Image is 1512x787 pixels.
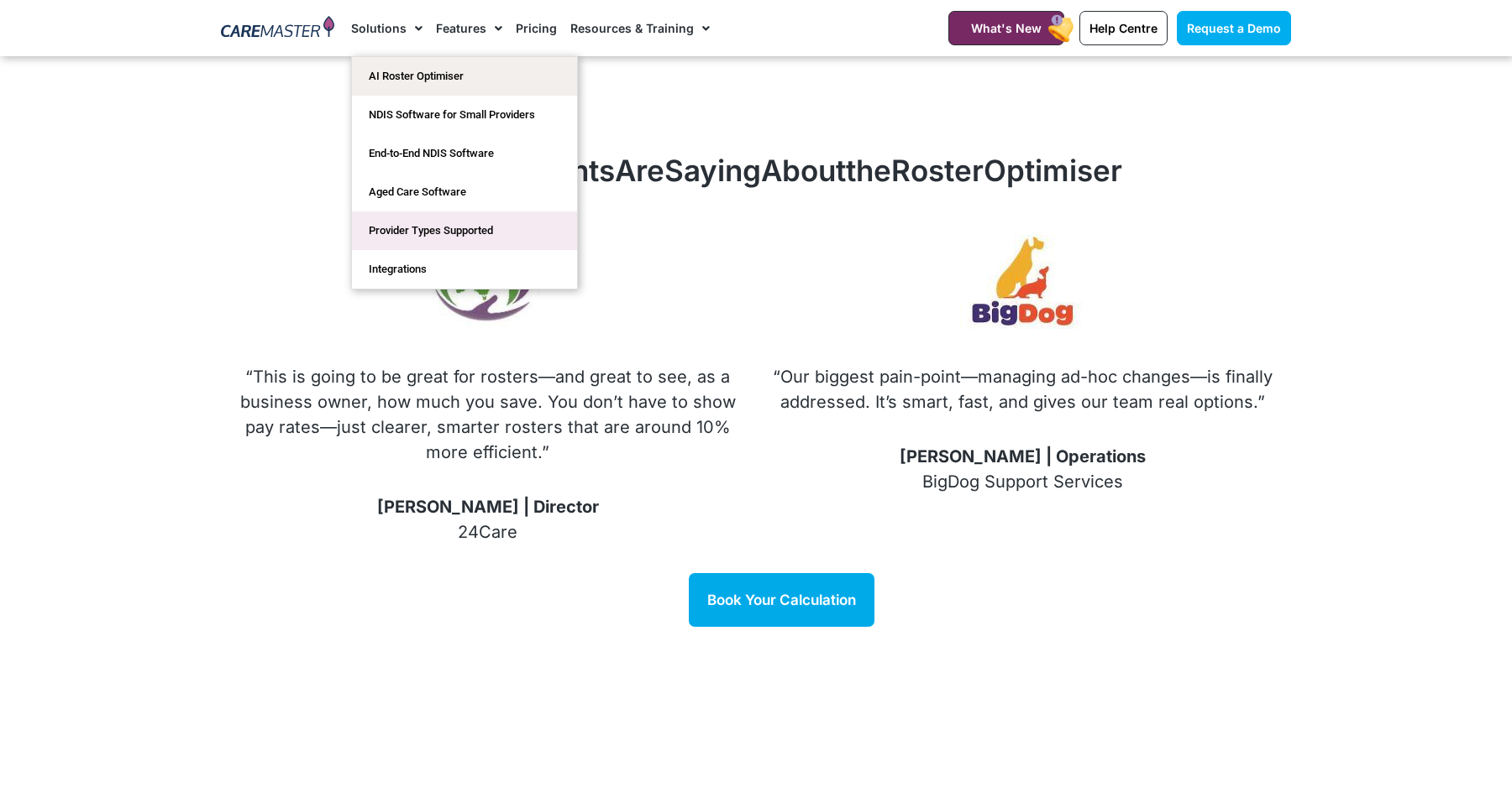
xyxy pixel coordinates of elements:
a: AI Roster Optimiser [352,57,577,96]
span: [PERSON_NAME] | Operations [900,446,1146,466]
p: “Our biggest pain-point—managing ad-hoc changes—is finally addressed. It’s smart, fast, and gives... [772,364,1274,414]
p: “This is going to be great for rosters—and great to see, as a business owner, how much you save. ... [238,364,738,465]
span: the [846,153,891,188]
span: What's New [971,21,1042,35]
ul: Solutions [351,56,578,289]
a: End-to-End NDIS Software [352,134,577,173]
span: Roster [891,153,984,188]
span: Are [615,153,664,188]
img: CareMaster Logo [221,16,334,41]
span: About [761,153,846,188]
a: Request a Demo [1177,11,1291,45]
a: Aged Care Software [352,173,577,211]
span: Request a Demo [1187,21,1281,35]
a: Provider Types Supported [352,211,577,250]
p: 24Care [238,494,738,545]
span: Help Centre [1089,21,1158,35]
a: Integrations [352,250,577,289]
span: Optimiser [984,153,1122,188]
p: BigDog Support Services [772,444,1274,494]
span: Saying [664,153,761,188]
a: Book Your Calculation [689,573,874,627]
a: NDIS Software for Small Providers [352,96,577,134]
span: Book Your Calculation [707,592,856,608]
a: Help Centre [1079,11,1168,45]
span: [PERSON_NAME] | Director [377,497,599,517]
a: What's New [948,11,1064,45]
